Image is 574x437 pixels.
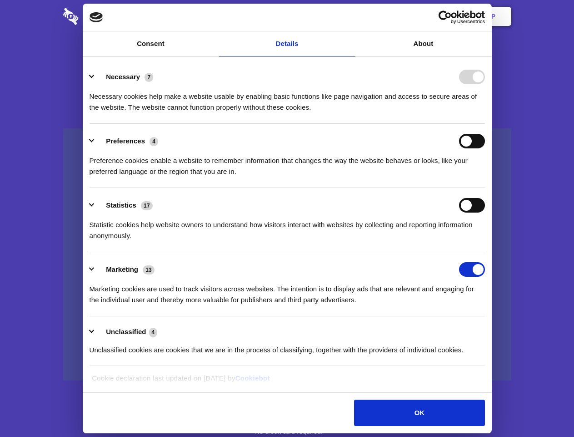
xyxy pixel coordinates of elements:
span: 4 [149,328,158,337]
label: Necessary [106,73,140,81]
div: Unclassified cookies are cookies that we are in the process of classifying, together with the pro... [90,338,485,356]
a: Contact [369,2,410,30]
div: Preference cookies enable a website to remember information that changes the way the website beha... [90,148,485,177]
span: 13 [143,265,155,274]
label: Preferences [106,137,145,145]
button: Statistics (17) [90,198,159,213]
button: Preferences (4) [90,134,164,148]
div: Statistic cookies help website owners to understand how visitors interact with websites by collec... [90,213,485,241]
a: Pricing [267,2,306,30]
h4: Auto-redaction of sensitive data, encrypted data sharing and self-destructing private chats. Shar... [63,83,511,113]
label: Marketing [106,265,138,273]
button: Necessary (7) [90,70,159,84]
span: 7 [145,73,153,82]
button: Marketing (13) [90,262,160,277]
button: OK [354,400,484,426]
a: Usercentrics Cookiebot - opens in a new window [405,10,485,24]
button: Unclassified (4) [90,326,163,338]
span: 4 [150,137,158,146]
a: Details [219,31,355,56]
div: Cookie declaration last updated on [DATE] by [85,373,489,391]
iframe: Drift Widget Chat Controller [529,391,563,426]
h1: Eliminate Slack Data Loss. [63,41,511,74]
img: logo [90,12,103,22]
div: Marketing cookies are used to track visitors across websites. The intention is to display ads tha... [90,277,485,305]
a: Wistia video thumbnail [63,128,511,381]
label: Statistics [106,201,136,209]
a: Cookiebot [235,374,270,382]
a: Login [412,2,452,30]
div: Necessary cookies help make a website usable by enabling basic functions like page navigation and... [90,84,485,113]
img: logo-wordmark-white-trans-d4663122ce5f474addd5e946df7df03e33cb6a1c49d2221995e7729f52c070b2.svg [63,8,141,25]
a: About [355,31,492,56]
a: Consent [83,31,219,56]
span: 17 [141,201,153,210]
